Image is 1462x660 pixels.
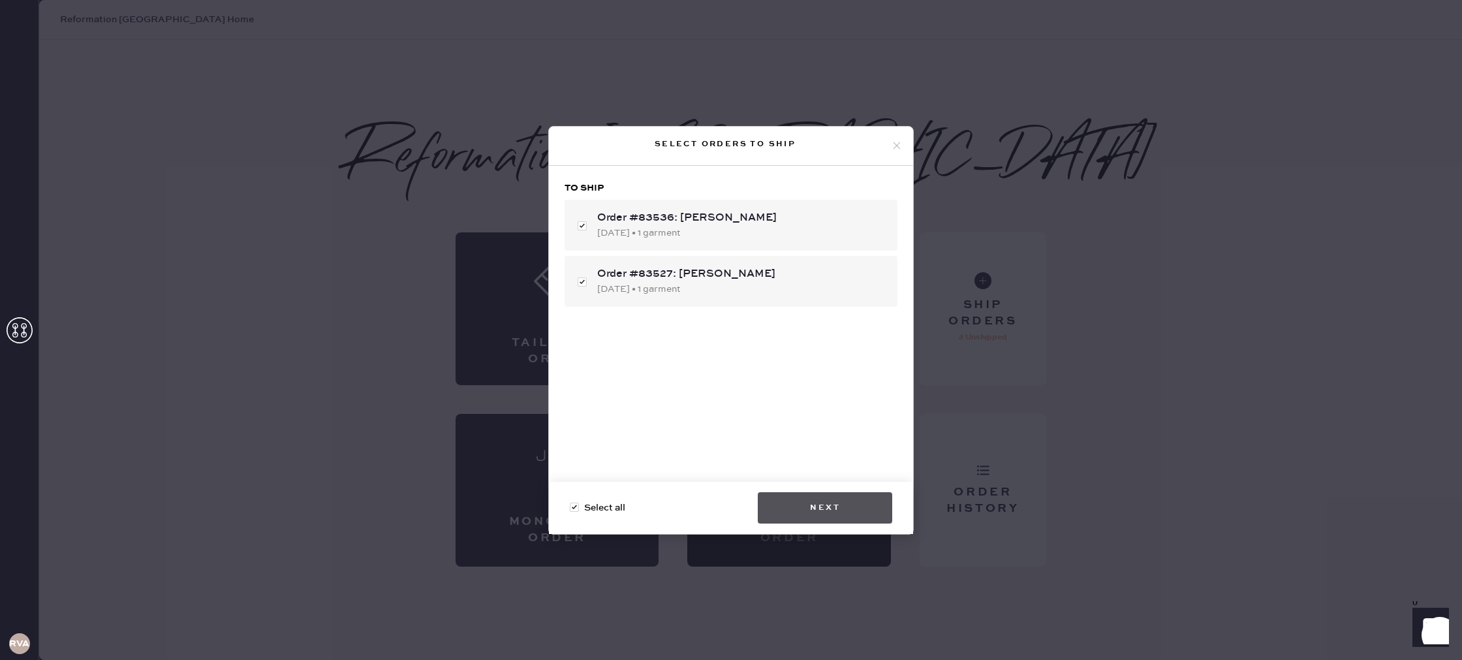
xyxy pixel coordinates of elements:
button: Next [758,492,892,524]
div: Order #83536: [PERSON_NAME] [597,210,887,226]
h3: To ship [565,181,897,195]
span: Select all [584,501,625,515]
h3: RVA [9,639,29,648]
div: [DATE] • 1 garment [597,226,887,240]
div: Select orders to ship [559,136,891,152]
div: [DATE] • 1 garment [597,282,887,296]
div: Order #83527: [PERSON_NAME] [597,266,887,282]
iframe: Front Chat [1400,601,1456,657]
